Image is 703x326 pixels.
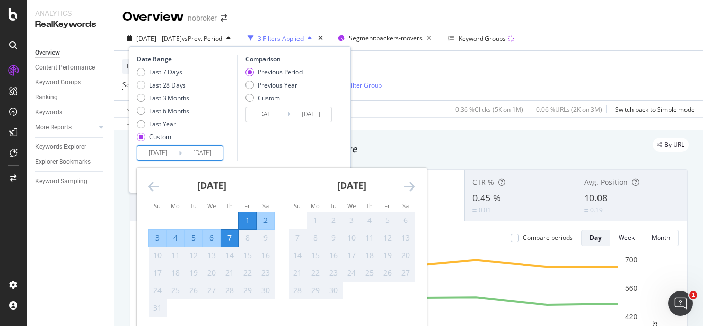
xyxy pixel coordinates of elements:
div: Previous Year [245,81,303,90]
small: Tu [330,202,337,210]
div: 17 [149,268,166,278]
td: Selected as start date. Friday, August 1, 2025 [239,212,257,229]
div: 26 [379,268,396,278]
span: Search Type [122,80,158,89]
span: [DATE] - [DATE] [136,34,182,43]
div: Switch back to Simple mode [615,105,695,114]
small: Mo [171,202,180,210]
div: 12 [379,233,396,243]
small: Su [154,202,161,210]
td: Not available. Thursday, September 18, 2025 [361,247,379,264]
div: 28 [221,285,238,296]
div: 7 [221,233,238,243]
div: Last 28 Days [149,81,186,90]
small: Tu [190,202,197,210]
div: Analytics [35,8,106,19]
text: 420 [625,313,638,321]
div: 25 [167,285,184,296]
td: Not available. Monday, August 18, 2025 [167,264,185,282]
div: 5 [185,233,202,243]
div: legacy label [653,138,689,152]
div: 30 [325,285,342,296]
div: 20 [397,250,414,261]
text: 700 [625,255,638,264]
div: Overview [122,8,184,26]
div: 4 [361,215,378,226]
div: 16 [257,250,274,261]
div: 10 [149,250,166,261]
td: Not available. Saturday, September 20, 2025 [397,247,415,264]
div: 21 [221,268,238,278]
small: Fr [244,202,250,210]
div: 29 [239,285,256,296]
td: Not available. Wednesday, September 10, 2025 [343,229,361,247]
div: 0.19 [590,205,603,214]
div: 13 [397,233,414,243]
strong: [DATE] [337,179,366,192]
div: Compare periods [523,233,573,242]
div: 15 [307,250,324,261]
td: Not available. Wednesday, September 17, 2025 [343,247,361,264]
div: 7 [289,233,306,243]
td: Selected. Saturday, August 2, 2025 [257,212,275,229]
a: Content Performance [35,62,107,73]
td: Not available. Sunday, August 10, 2025 [149,247,167,264]
td: Not available. Tuesday, September 30, 2025 [325,282,343,299]
td: Not available. Thursday, September 4, 2025 [361,212,379,229]
button: Switch back to Simple mode [611,101,695,117]
div: 11 [361,233,378,243]
small: Mo [311,202,320,210]
td: Not available. Wednesday, August 20, 2025 [203,264,221,282]
div: 23 [257,268,274,278]
div: 6 [203,233,220,243]
td: Not available. Wednesday, September 3, 2025 [343,212,361,229]
td: Not available. Thursday, August 28, 2025 [221,282,239,299]
td: Not available. Tuesday, August 19, 2025 [185,264,203,282]
div: 30 [257,285,274,296]
div: 22 [239,268,256,278]
td: Not available. Friday, August 15, 2025 [239,247,257,264]
div: Custom [258,94,280,102]
div: 12 [185,250,202,261]
div: 27 [397,268,414,278]
td: Not available. Monday, September 15, 2025 [307,247,325,264]
input: End Date [182,146,223,160]
td: Not available. Friday, September 26, 2025 [379,264,397,282]
div: 14 [221,250,238,261]
div: 19 [185,268,202,278]
div: 25 [361,268,378,278]
div: Custom [137,132,189,141]
td: Not available. Saturday, September 13, 2025 [397,229,415,247]
div: Previous Period [258,67,303,76]
span: Device [127,62,146,71]
div: 9 [325,233,342,243]
div: Last 3 Months [149,94,189,102]
td: Not available. Thursday, September 25, 2025 [361,264,379,282]
td: Not available. Sunday, August 31, 2025 [149,299,167,317]
div: Last Year [137,119,189,128]
td: Not available. Friday, August 22, 2025 [239,264,257,282]
div: Move backward to switch to the previous month. [148,180,159,193]
a: Explorer Bookmarks [35,157,107,167]
iframe: Intercom live chat [668,291,693,316]
div: 28 [289,285,306,296]
div: Keywords Explorer [35,142,86,152]
small: We [207,202,216,210]
button: 3 Filters Applied [243,30,316,46]
div: Week [619,233,635,242]
td: Not available. Tuesday, September 23, 2025 [325,264,343,282]
div: Previous Period [245,67,303,76]
td: Selected. Monday, August 4, 2025 [167,229,185,247]
td: Not available. Tuesday, September 16, 2025 [325,247,343,264]
div: 16 [325,250,342,261]
td: Not available. Monday, September 1, 2025 [307,212,325,229]
div: 3 Filters Applied [258,34,304,43]
td: Not available. Monday, September 8, 2025 [307,229,325,247]
div: 6 [397,215,414,226]
span: vs Prev. Period [182,34,222,43]
td: Not available. Wednesday, August 13, 2025 [203,247,221,264]
small: We [347,202,356,210]
div: nobroker [188,13,217,23]
div: Comparison [245,55,335,63]
div: 2 [257,215,274,226]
